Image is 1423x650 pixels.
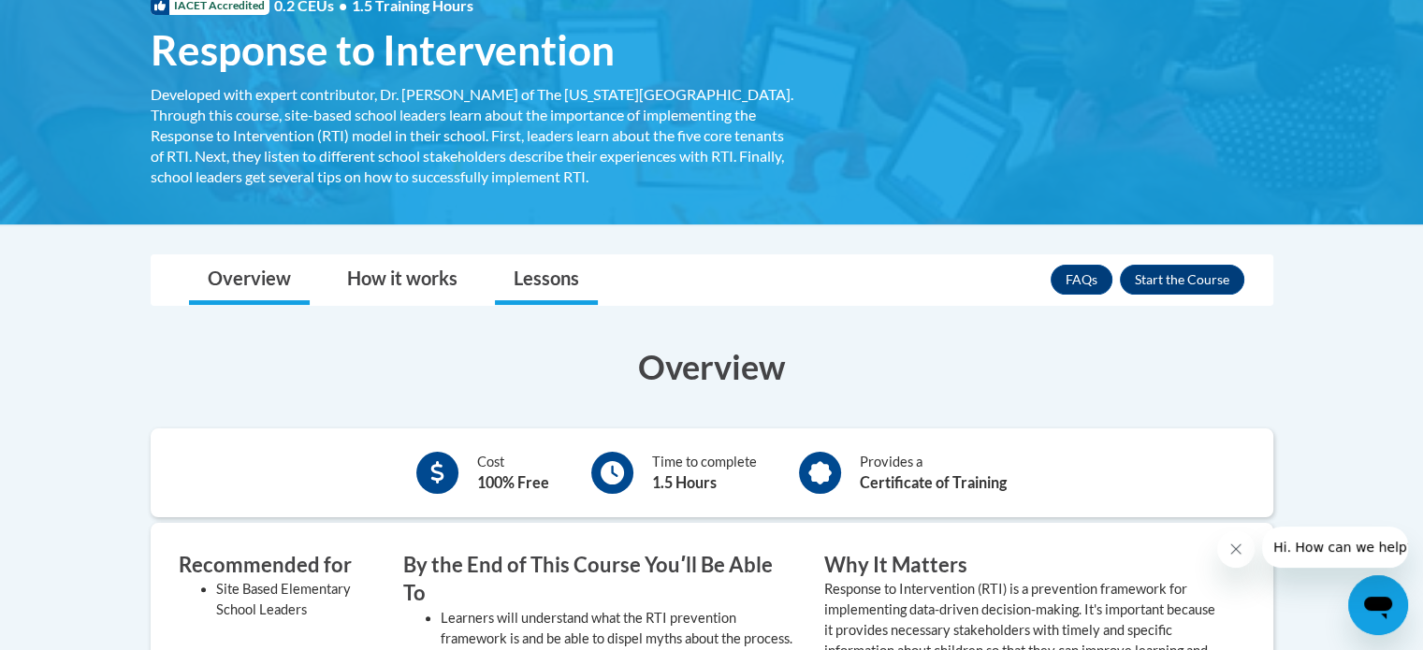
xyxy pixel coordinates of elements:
[151,25,615,75] span: Response to Intervention
[824,551,1217,580] h3: Why It Matters
[328,255,476,305] a: How it works
[216,579,375,620] li: Site Based Elementary School Leaders
[1348,575,1408,635] iframe: Button to launch messaging window
[1262,527,1408,568] iframe: Message from company
[441,608,796,649] li: Learners will understand what the RTI prevention framework is and be able to dispel myths about t...
[1217,530,1255,568] iframe: Close message
[11,13,152,28] span: Hi. How can we help?
[189,255,310,305] a: Overview
[652,473,717,491] b: 1.5 Hours
[652,452,757,494] div: Time to complete
[151,343,1273,390] h3: Overview
[1051,265,1112,295] a: FAQs
[477,473,549,491] b: 100% Free
[179,551,375,580] h3: Recommended for
[860,452,1007,494] div: Provides a
[495,255,598,305] a: Lessons
[860,473,1007,491] b: Certificate of Training
[151,84,796,187] div: Developed with expert contributor, Dr. [PERSON_NAME] of The [US_STATE][GEOGRAPHIC_DATA]. Through ...
[1120,265,1244,295] button: Enroll
[477,452,549,494] div: Cost
[403,551,796,609] h3: By the End of This Course Youʹll Be Able To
